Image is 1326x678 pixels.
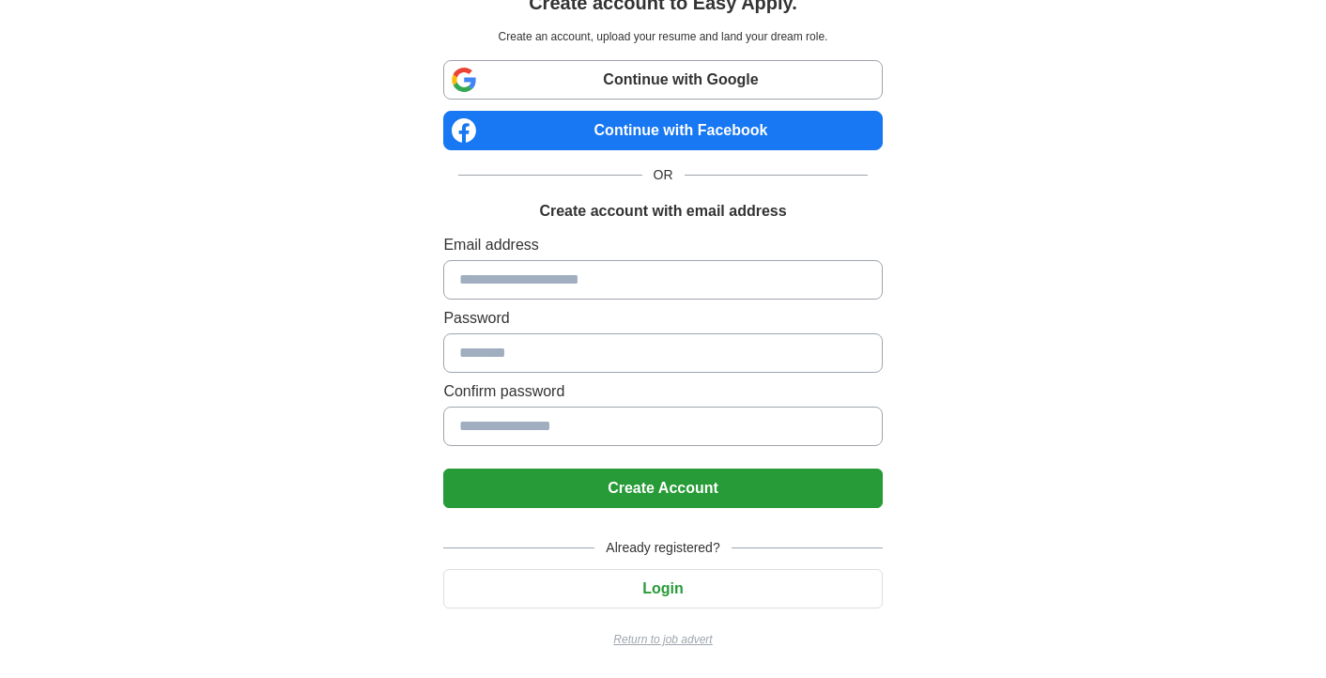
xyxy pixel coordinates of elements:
a: Continue with Google [443,60,882,100]
a: Continue with Facebook [443,111,882,150]
span: Already registered? [594,538,731,558]
p: Create an account, upload your resume and land your dream role. [447,28,878,45]
label: Email address [443,234,882,256]
label: Confirm password [443,380,882,403]
label: Password [443,307,882,330]
a: Login [443,580,882,596]
span: OR [642,165,685,185]
a: Return to job advert [443,631,882,648]
h1: Create account with email address [539,200,786,223]
button: Login [443,569,882,609]
button: Create Account [443,469,882,508]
